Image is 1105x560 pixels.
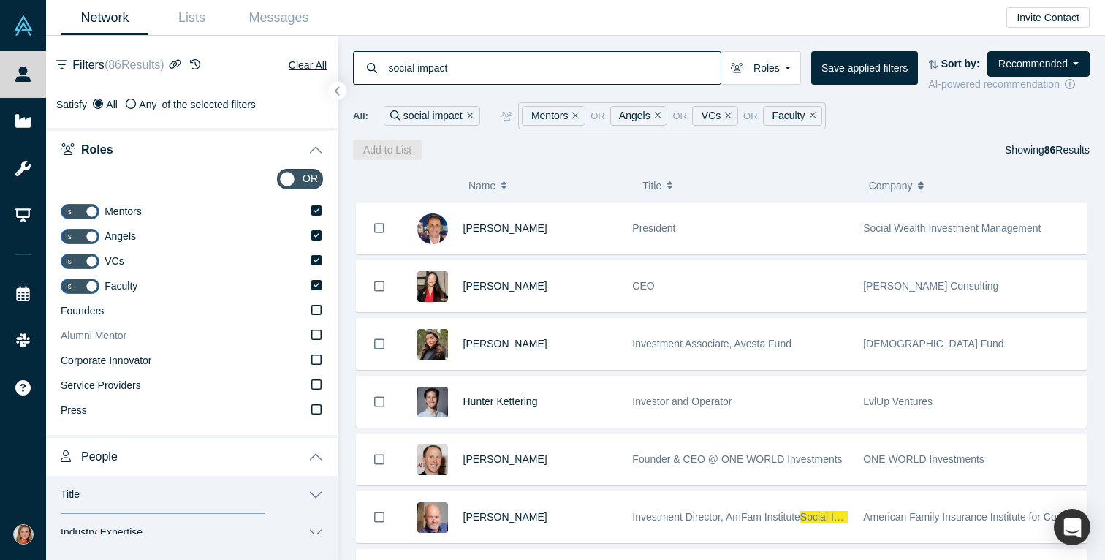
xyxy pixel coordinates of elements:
[105,255,124,267] span: VCs
[468,170,495,201] span: Name
[743,109,758,124] span: or
[357,377,402,427] button: Bookmark
[357,492,402,542] button: Bookmark
[941,58,980,69] strong: Sort by:
[56,97,327,113] div: Satisfy of the selected filters
[61,526,143,539] span: Industry Expertise
[13,15,34,36] img: Alchemist Vault Logo
[61,305,104,317] span: Founders
[610,106,668,126] div: Angels
[235,1,322,35] a: Messages
[869,170,1079,201] button: Company
[522,106,585,126] div: Mentors
[357,434,402,485] button: Bookmark
[417,213,448,244] img: Rob Hanna's Profile Image
[463,107,474,124] button: Remove Filter
[353,140,422,160] button: Add to List
[61,1,148,35] a: Network
[642,170,853,201] button: Title
[46,514,338,552] button: Industry Expertise
[139,99,156,110] span: Any
[384,106,480,126] div: social impact
[463,511,547,523] a: [PERSON_NAME]
[463,453,547,465] a: [PERSON_NAME]
[692,106,738,126] div: VCs
[61,330,126,341] span: Alumni Mentor
[357,261,402,311] button: Bookmark
[672,109,687,124] span: or
[105,205,142,217] span: Mentors
[61,379,141,391] span: Service Providers
[81,143,113,156] span: Roles
[650,107,661,124] button: Remove Filter
[468,170,627,201] button: Name
[928,77,1090,92] div: AI-powered recommendation
[987,51,1090,77] button: Recommended
[1044,144,1056,156] strong: 86
[632,453,842,465] span: Founder & CEO @ ONE WORLD Investments
[805,107,816,124] button: Remove Filter
[863,280,998,292] span: [PERSON_NAME] Consulting
[46,476,338,514] button: Title
[46,128,338,169] button: Roles
[417,387,448,417] img: Hunter Kettering's Profile Image
[1006,7,1090,28] button: Invite Contact
[632,222,675,234] span: President
[463,338,547,349] a: [PERSON_NAME]
[721,107,732,124] button: Remove Filter
[288,56,327,74] button: Clear All
[863,222,1041,234] span: Social Wealth Investment Management
[463,280,547,292] a: [PERSON_NAME]
[869,170,913,201] span: Company
[800,511,862,523] span: Social Impact
[387,50,721,85] input: Search by name, title, company, summary, expertise, investment criteria or topics of focus
[568,107,579,124] button: Remove Filter
[417,329,448,360] img: Zoe Welz's Profile Image
[61,488,80,501] span: Title
[632,396,732,407] span: Investor and Operator
[46,435,338,476] button: People
[357,203,402,254] button: Bookmark
[591,109,605,124] span: or
[463,396,538,407] a: Hunter Kettering
[61,355,152,366] span: Corporate Innovator
[463,222,547,234] a: [PERSON_NAME]
[105,280,137,292] span: Faculty
[417,271,448,302] img: Christina Zhu-Weaver's Profile Image
[105,58,164,71] span: ( 86 Results)
[105,230,136,242] span: Angels
[357,319,402,369] button: Bookmark
[632,338,791,349] span: Investment Associate, Avesta Fund
[721,51,801,85] button: Roles
[863,453,984,465] span: ONE WORLD Investments
[81,450,118,463] span: People
[417,502,448,533] img: John McIntyre's Profile Image
[763,106,823,126] div: Faculty
[863,396,933,407] span: LvlUp Ventures
[642,170,661,201] span: Title
[417,444,448,475] img: Scott Saslow's Profile Image
[1044,144,1090,156] span: Results
[1005,140,1090,160] div: Showing
[632,280,654,292] span: CEO
[863,338,1003,349] span: [DEMOGRAPHIC_DATA] Fund
[106,99,118,110] span: All
[811,51,918,85] button: Save applied filters
[632,511,800,523] span: Investment Director, AmFam Institute
[353,109,368,124] span: All:
[13,524,34,545] img: Gulin Yilmaz's Account
[72,56,164,74] span: Filters
[61,404,87,416] span: Press
[148,1,235,35] a: Lists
